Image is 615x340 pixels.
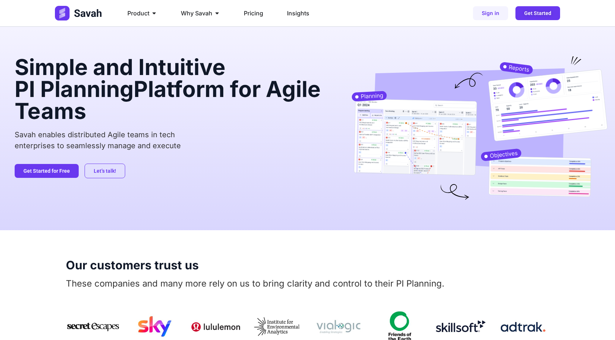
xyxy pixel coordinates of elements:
[66,277,549,290] p: These companies and many more rely on us to bring clarity and control to their PI Planning.
[85,164,125,178] a: Let’s talk!
[23,168,70,173] span: Get Started for Free
[578,305,615,340] iframe: Chat Widget
[15,129,328,151] p: Savah enables distributed Agile teams in tech enterprises to seamlessly manage and execute
[15,56,328,122] h2: Simple and Intuitive Platform for Agile Teams
[482,11,499,16] span: Sign in
[244,9,263,18] a: Pricing
[181,9,212,18] span: Why Savah
[94,168,116,173] span: Let’s talk!
[122,6,379,20] nav: Menu
[127,9,149,18] span: Product
[515,6,560,20] a: Get Started
[524,11,551,16] span: Get Started
[66,259,549,271] h2: Our customers trust us
[15,76,134,102] span: PI Planning
[122,6,379,20] div: Menu Toggle
[473,6,508,20] a: Sign in
[287,9,309,18] a: Insights
[15,164,79,178] a: Get Started for Free
[55,6,103,20] img: Logo (2)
